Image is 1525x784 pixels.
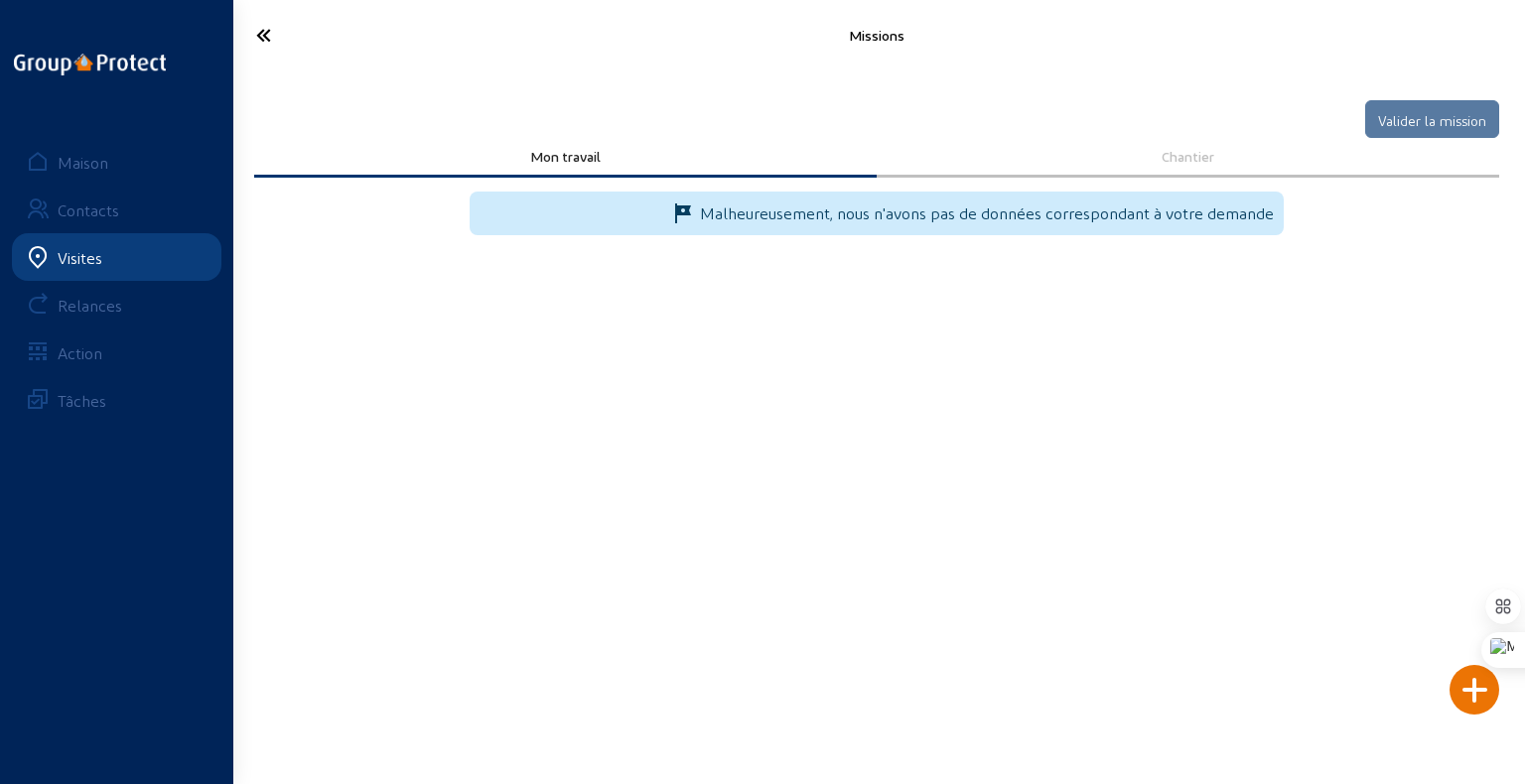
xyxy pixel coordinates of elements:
a: Relances [12,281,221,328]
font: Chantier [1162,148,1214,165]
font: Malheureusement, nous n'avons pas de données correspondant à votre demande [700,203,1274,222]
font: Maison [58,153,108,172]
font: Mon travail [530,148,601,165]
font: Contacts [58,200,119,219]
a: Contacts [12,186,221,233]
a: Maison [12,138,221,186]
font: Missions [849,27,904,44]
font: Relances [58,296,122,315]
font: Visites [58,248,102,267]
a: Action [12,328,221,376]
a: Tâches [12,376,221,424]
font: Action [58,343,102,362]
font: aide_contour [480,201,694,225]
img: logo-oneline.png [14,54,166,75]
font: Tâches [58,391,106,410]
a: Visites [12,233,221,281]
